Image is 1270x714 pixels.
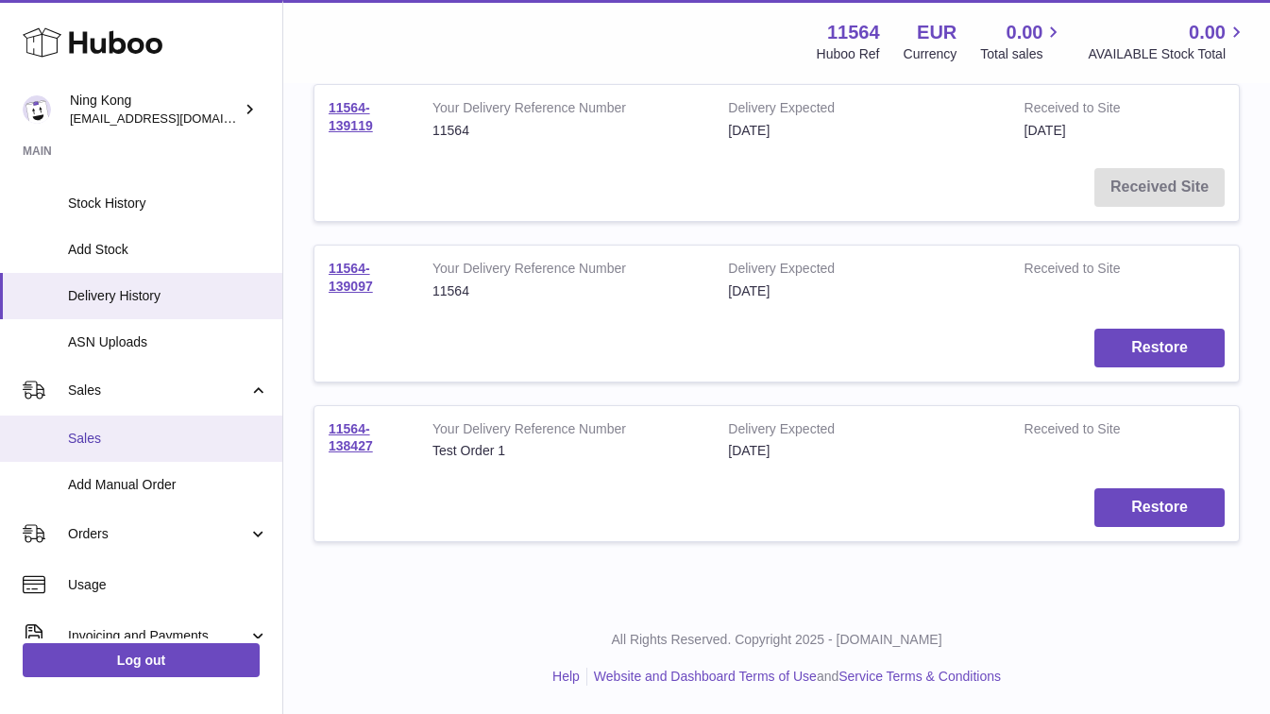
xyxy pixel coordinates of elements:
[432,260,700,282] strong: Your Delivery Reference Number
[298,631,1255,649] p: All Rights Reserved. Copyright 2025 - [DOMAIN_NAME]
[1088,20,1247,63] a: 0.00 AVAILABLE Stock Total
[817,45,880,63] div: Huboo Ref
[432,122,700,140] div: 11564
[728,420,995,443] strong: Delivery Expected
[68,476,268,494] span: Add Manual Order
[68,627,248,645] span: Invoicing and Payments
[827,20,880,45] strong: 11564
[1024,123,1066,138] span: [DATE]
[1024,99,1162,122] strong: Received to Site
[432,99,700,122] strong: Your Delivery Reference Number
[68,430,268,448] span: Sales
[980,45,1064,63] span: Total sales
[68,576,268,594] span: Usage
[594,669,817,684] a: Website and Dashboard Terms of Use
[1094,488,1225,527] button: Restore
[432,282,700,300] div: 11564
[1094,329,1225,367] button: Restore
[329,261,373,294] a: 11564-139097
[70,110,278,126] span: [EMAIL_ADDRESS][DOMAIN_NAME]
[728,99,995,122] strong: Delivery Expected
[552,669,580,684] a: Help
[68,525,248,543] span: Orders
[68,382,248,399] span: Sales
[70,92,240,127] div: Ning Kong
[329,100,373,133] a: 11564-139119
[587,668,1001,686] li: and
[1088,45,1247,63] span: AVAILABLE Stock Total
[23,643,260,677] a: Log out
[1007,20,1043,45] span: 0.00
[1189,20,1226,45] span: 0.00
[432,442,700,460] div: Test Order 1
[432,420,700,443] strong: Your Delivery Reference Number
[980,20,1064,63] a: 0.00 Total sales
[917,20,957,45] strong: EUR
[329,421,373,454] a: 11564-138427
[1024,260,1162,282] strong: Received to Site
[68,241,268,259] span: Add Stock
[68,333,268,351] span: ASN Uploads
[23,95,51,124] img: ning.kong@alvitanutrition.com
[728,260,995,282] strong: Delivery Expected
[1024,420,1162,443] strong: Received to Site
[728,442,995,460] div: [DATE]
[904,45,957,63] div: Currency
[728,282,995,300] div: [DATE]
[838,669,1001,684] a: Service Terms & Conditions
[68,195,268,212] span: Stock History
[728,122,995,140] div: [DATE]
[68,287,268,305] span: Delivery History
